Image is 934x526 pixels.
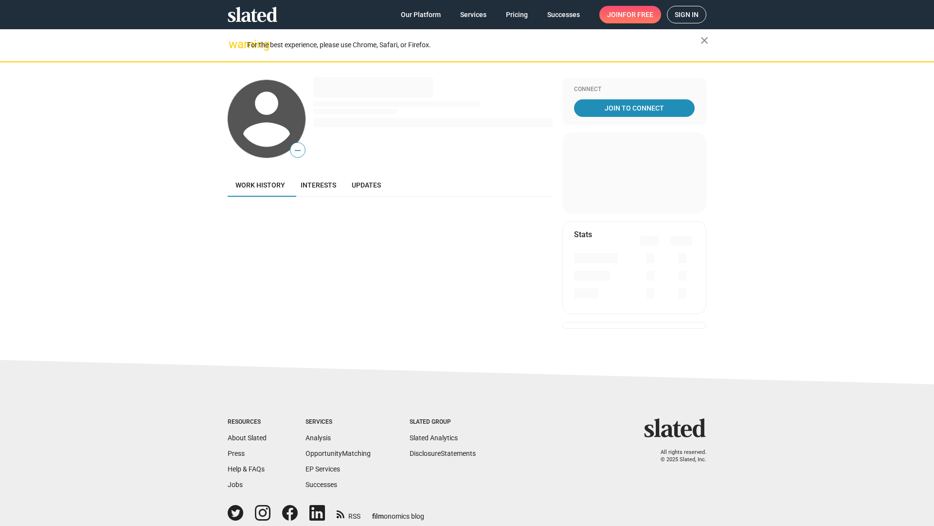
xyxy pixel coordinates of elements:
a: Press [228,450,245,457]
div: Connect [574,86,695,94]
a: Pricing [498,6,536,23]
span: Join To Connect [576,99,693,117]
a: Join To Connect [574,99,695,117]
a: Sign in [667,6,706,23]
a: DisclosureStatements [410,450,476,457]
mat-icon: warning [229,38,240,50]
span: Sign in [675,6,699,23]
a: Analysis [305,434,331,442]
mat-card-title: Stats [574,229,592,240]
a: Joinfor free [599,6,661,23]
span: for free [623,6,653,23]
span: Updates [352,181,381,189]
span: Services [460,6,486,23]
a: OpportunityMatching [305,450,371,457]
span: Our Platform [401,6,441,23]
div: Services [305,418,371,426]
span: Interests [301,181,336,189]
a: RSS [337,506,360,521]
a: Services [452,6,494,23]
span: Pricing [506,6,528,23]
span: Work history [235,181,285,189]
a: Successes [305,481,337,488]
a: EP Services [305,465,340,473]
p: All rights reserved. © 2025 Slated, Inc. [650,449,706,463]
span: film [372,512,384,520]
a: filmonomics blog [372,504,424,521]
a: Help & FAQs [228,465,265,473]
a: Successes [539,6,588,23]
div: Resources [228,418,267,426]
div: For the best experience, please use Chrome, Safari, or Firefox. [247,38,700,52]
span: Successes [547,6,580,23]
mat-icon: close [699,35,710,46]
a: Our Platform [393,6,449,23]
a: Jobs [228,481,243,488]
span: Join [607,6,653,23]
a: About Slated [228,434,267,442]
div: Slated Group [410,418,476,426]
a: Interests [293,173,344,197]
a: Updates [344,173,389,197]
span: — [290,144,305,157]
a: Slated Analytics [410,434,458,442]
a: Work history [228,173,293,197]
